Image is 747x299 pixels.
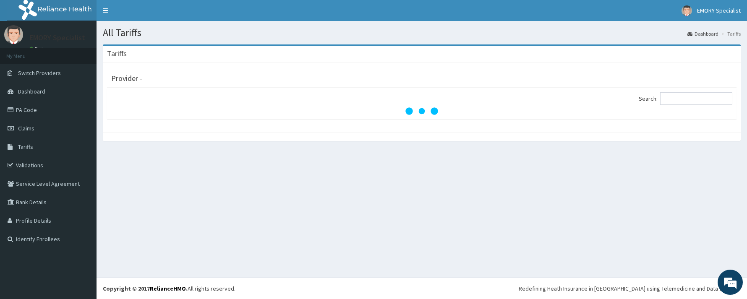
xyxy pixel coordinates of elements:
span: Dashboard [18,88,45,95]
div: Redefining Heath Insurance in [GEOGRAPHIC_DATA] using Telemedicine and Data Science! [519,284,741,293]
span: EMORY Specialist [697,7,741,14]
img: User Image [682,5,692,16]
footer: All rights reserved. [97,278,747,299]
input: Search: [660,92,732,105]
svg: audio-loading [405,94,439,128]
a: Dashboard [687,30,718,37]
img: d_794563401_company_1708531726252_794563401 [16,42,34,63]
textarea: Type your message and hit 'Enter' [4,205,160,234]
strong: Copyright © 2017 . [103,285,188,292]
div: Chat with us now [44,47,141,58]
span: We're online! [49,94,116,178]
h1: All Tariffs [103,27,741,38]
div: Minimize live chat window [138,4,158,24]
a: Online [29,46,50,52]
span: Switch Providers [18,69,61,77]
img: User Image [4,25,23,44]
p: EMORY Specialist [29,34,85,42]
label: Search: [639,92,732,105]
a: RelianceHMO [150,285,186,292]
li: Tariffs [719,30,741,37]
span: Tariffs [18,143,33,151]
h3: Tariffs [107,50,127,57]
span: Claims [18,125,34,132]
h3: Provider - [111,75,142,82]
